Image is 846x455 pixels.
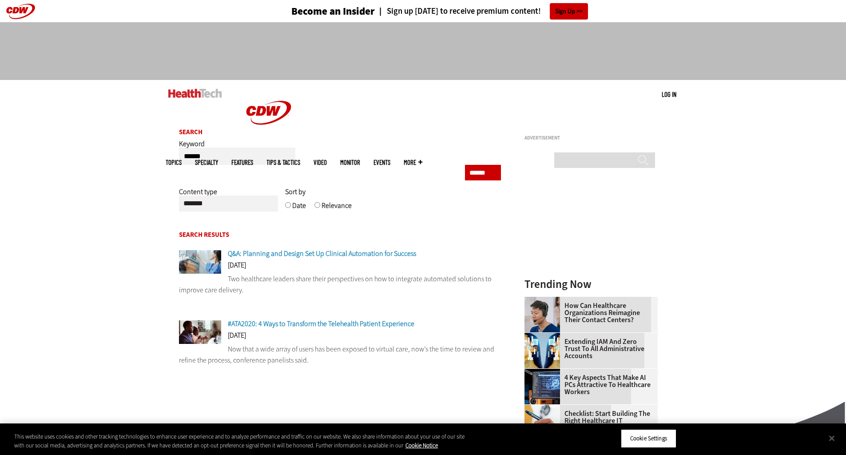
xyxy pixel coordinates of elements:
[235,80,302,146] img: Home
[373,159,390,166] a: Events
[524,144,658,255] iframe: advertisement
[292,201,306,217] label: Date
[285,187,306,196] span: Sort by
[168,89,222,98] img: Home
[179,332,501,343] div: [DATE]
[314,159,327,166] a: Video
[179,273,501,296] p: Two healthcare leaders share their perspectives on how to integrate automated solutions to improv...
[822,428,842,448] button: Close
[179,262,501,273] div: [DATE]
[404,159,422,166] span: More
[524,405,560,440] img: Person with a clipboard checking a list
[179,187,217,203] label: Content type
[524,297,560,332] img: Healthcare contact center
[375,7,541,16] a: Sign up [DATE] to receive premium content!
[179,250,221,274] img: nurse checks on patient's vitals
[266,159,300,166] a: Tips & Tactics
[291,6,375,16] h3: Become an Insider
[228,319,414,328] a: #ATA2020: 4 Ways to Transform the Telehealth Patient Experience
[524,279,658,290] h3: Trending Now
[235,139,302,148] a: CDW
[524,333,564,340] a: abstract image of woman with pixelated face
[621,429,676,448] button: Cookie Settings
[166,159,182,166] span: Topics
[662,90,676,99] div: User menu
[179,343,501,366] p: Now that a wide array of users has been exposed to virtual care, now’s the time to review and ref...
[228,249,416,258] a: Q&A: Planning and Design Set Up Clinical Automation for Success
[524,405,564,412] a: Person with a clipboard checking a list
[340,159,360,166] a: MonITor
[524,374,652,395] a: 4 Key Aspects That Make AI PCs Attractive to Healthcare Workers
[524,369,564,376] a: Desktop monitor with brain AI concept
[405,442,438,449] a: More information about your privacy
[524,410,652,431] a: Checklist: Start Building the Right Healthcare IT Infrastructure
[662,90,676,98] a: Log in
[14,432,465,450] div: This website uses cookies and other tracking technologies to enhance user experience and to analy...
[195,159,218,166] span: Specialty
[231,159,253,166] a: Features
[550,3,588,20] a: Sign Up
[322,201,352,217] label: Relevance
[179,231,501,238] h2: Search Results
[179,320,221,344] img: Telehealth
[524,333,560,368] img: abstract image of woman with pixelated face
[524,369,560,404] img: Desktop monitor with brain AI concept
[262,31,585,71] iframe: advertisement
[524,297,564,304] a: Healthcare contact center
[524,338,652,359] a: Extending IAM and Zero Trust to All Administrative Accounts
[524,302,652,323] a: How Can Healthcare Organizations Reimagine Their Contact Centers?
[258,6,375,16] a: Become an Insider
